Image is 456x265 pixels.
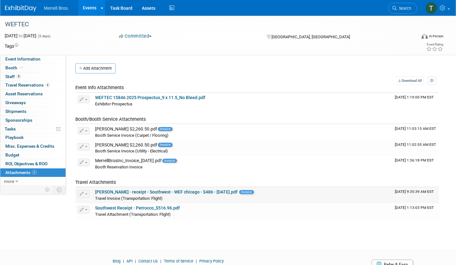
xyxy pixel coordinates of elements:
[199,259,224,263] a: Privacy Policy
[194,259,198,263] span: |
[95,158,390,164] div: MerrellBrosInc_Invoice_[DATE].pdf
[392,93,439,109] td: Upload Timestamp
[95,149,168,153] span: Booth Service Invoice (Utility - Electrical)
[53,186,66,194] td: Toggle Event Tabs
[421,34,428,39] img: Format-Inperson.png
[0,55,66,63] a: Event Information
[117,33,154,40] button: Committed
[75,116,146,122] span: Booth/Booth Service Attachments
[45,83,50,87] span: 4
[5,33,36,38] span: [DATE] [DATE]
[392,124,439,140] td: Upload Timestamp
[95,212,171,217] span: Travel Attachment (Transportation: Flight)
[95,102,132,106] span: Exhibitor Prospectus
[5,100,26,105] span: Giveaways
[95,189,238,194] a: [PERSON_NAME] - receipt - Southwest - WEF chicago - $486 - [DATE].pdf
[42,186,53,194] td: Personalize Event Tab Strip
[158,143,173,147] span: Invoice
[0,64,66,72] a: Booth
[5,82,50,87] span: Travel Reservations
[44,6,69,11] span: Merrell Bros.
[5,144,54,149] span: Misc. Expenses & Credits
[5,109,26,114] span: Shipments
[95,95,205,100] a: WEFTEC 15846 2025 Prospectus_9 x 11.5_No Bleed.pdf
[0,125,66,133] a: Tasks
[164,259,193,263] a: Terms of Service
[5,91,43,96] span: Asset Reservations
[0,160,66,168] a: ROI, Objectives & ROO
[392,156,439,172] td: Upload Timestamp
[121,259,126,263] span: |
[0,177,66,186] a: more
[95,142,390,148] div: [PERSON_NAME] $2,260.50.pdf
[429,34,443,39] div: In-Person
[0,72,66,81] a: Staff8
[392,203,439,219] td: Upload Timestamp
[271,34,350,39] span: [GEOGRAPHIC_DATA], [GEOGRAPHIC_DATA]
[388,3,417,14] a: Search
[3,19,406,30] div: WEFTEC
[5,135,24,140] span: Playbook
[5,118,32,123] span: Sponsorships
[159,259,163,263] span: |
[75,63,115,73] button: Add Attachment
[395,205,434,210] span: Upload Timestamp
[0,116,66,125] a: Sponsorships
[5,74,21,79] span: Staff
[95,126,390,132] div: [PERSON_NAME] $2,260.50.pdf
[0,90,66,98] a: Asset Reservations
[95,165,142,169] span: Booth Reservation Invoice
[395,158,434,162] span: Upload Timestamp
[395,126,436,131] span: Upload Timestamp
[395,189,434,194] span: Upload Timestamp
[0,81,66,89] a: Travel Reservations4
[378,33,443,42] div: Event Format
[20,66,23,69] i: Booth reservation complete
[397,6,411,11] span: Search
[16,74,21,79] span: 8
[133,259,137,263] span: |
[75,85,124,90] span: Event Info Attachments
[395,95,434,99] span: Upload Timestamp
[5,65,24,70] span: Booth
[158,127,173,131] span: Invoice
[392,140,439,156] td: Upload Timestamp
[37,34,51,38] span: (5 days)
[5,170,37,175] span: Attachments
[126,259,132,263] a: API
[138,259,158,263] a: Contact Us
[5,126,16,131] span: Tasks
[95,196,163,201] span: Travel Invoice (Transportation: Flight)
[95,205,180,210] a: Southwest Receipt - Petrocco_$516.96.pdf
[396,77,424,85] a: Download All
[5,5,36,12] img: ExhibitDay
[0,142,66,151] a: Misc. Expenses & Credits
[395,142,436,147] span: Upload Timestamp
[113,259,121,263] a: Blog
[239,190,254,194] span: Invoice
[18,33,24,38] span: to
[0,133,66,142] a: Playbook
[0,168,66,177] a: Attachments6
[4,179,14,184] span: more
[0,107,66,116] a: Shipments
[5,43,18,49] td: Tags
[75,179,116,185] span: Travel Attachments
[5,56,40,61] span: Event Information
[392,187,439,203] td: Upload Timestamp
[425,2,437,14] img: Theresa Lucas
[162,159,177,163] span: Invoice
[0,98,66,107] a: Giveaways
[95,133,169,138] span: Booth Service Invoice (Carpet / Flooring)
[0,151,66,159] a: Budget
[32,170,37,175] span: 6
[426,43,443,46] div: Event Rating
[5,152,19,157] span: Budget
[5,161,47,166] span: ROI, Objectives & ROO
